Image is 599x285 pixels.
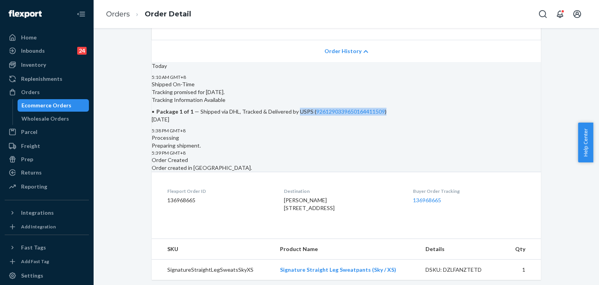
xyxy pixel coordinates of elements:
[552,6,568,22] button: Open notifications
[167,196,271,204] dd: 136968665
[152,134,541,142] div: Processing
[152,62,541,70] p: Today
[21,244,46,251] div: Fast Tags
[152,150,541,156] p: 5:39 PM GMT+8
[5,180,89,193] a: Reporting
[18,112,89,125] a: Wholesale Orders
[152,239,274,260] th: SKU
[425,266,499,274] div: DSKU: DZLFANZTETD
[21,272,43,280] div: Settings
[152,96,541,104] p: Tracking Information Available
[535,6,551,22] button: Open Search Box
[5,166,89,179] a: Returns
[419,239,505,260] th: Details
[274,239,419,260] th: Product Name
[152,74,541,80] p: 5:10 AM GMT+8
[21,75,62,83] div: Replenishments
[413,188,525,194] dt: Buyer Order Tracking
[5,126,89,138] a: Parcel
[152,156,541,172] div: Order created in [GEOGRAPHIC_DATA].
[21,61,46,69] div: Inventory
[5,257,89,266] a: Add Fast Tag
[413,197,441,203] a: 136968665
[152,80,541,116] div: Tracking promised for [DATE].
[5,153,89,166] a: Prep
[200,108,386,115] span: Shipped via DHL, Tracked & Delivered by USPS ( )
[578,123,593,162] button: Help Center
[152,156,541,164] div: Order Created
[152,80,541,88] div: Shipped On-Time
[21,128,37,136] div: Parcel
[21,223,56,230] div: Add Integration
[167,188,271,194] dt: Flexport Order ID
[152,116,541,123] p: [DATE]
[505,259,541,280] td: 1
[284,197,335,211] span: [PERSON_NAME] [STREET_ADDRESS]
[156,108,193,115] span: Package 1 of 1
[5,59,89,71] a: Inventory
[280,266,396,273] a: Signature Straight Leg Sweatpants (Sky / XS)
[5,269,89,282] a: Settings
[73,6,89,22] button: Close Navigation
[152,259,274,280] td: SignatureStraightLegSweatsSkyXS
[18,99,89,112] a: Ecommerce Orders
[21,88,40,96] div: Orders
[5,207,89,219] button: Integrations
[316,108,385,115] a: 9261290339650164411509
[5,241,89,254] button: Fast Tags
[5,86,89,98] a: Orders
[5,140,89,152] a: Freight
[152,134,541,150] div: Preparing shipment.
[324,47,362,55] span: Order History
[21,115,69,123] div: Wholesale Orders
[77,47,87,55] div: 24
[284,188,400,194] dt: Destination
[21,209,54,217] div: Integrations
[21,258,49,265] div: Add Fast Tag
[505,239,541,260] th: Qty
[5,222,89,232] a: Add Integration
[5,45,89,57] a: Inbounds24
[21,169,42,176] div: Returns
[21,183,47,191] div: Reporting
[21,142,40,150] div: Freight
[106,10,130,18] a: Orders
[21,47,45,55] div: Inbounds
[569,6,585,22] button: Open account menu
[5,73,89,85] a: Replenishments
[195,108,199,115] span: —
[21,34,37,41] div: Home
[21,102,71,109] div: Ecommerce Orders
[145,10,191,18] a: Order Detail
[9,10,42,18] img: Flexport logo
[100,3,197,26] ol: breadcrumbs
[21,155,33,163] div: Prep
[152,127,541,134] p: 5:38 PM GMT+8
[5,31,89,44] a: Home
